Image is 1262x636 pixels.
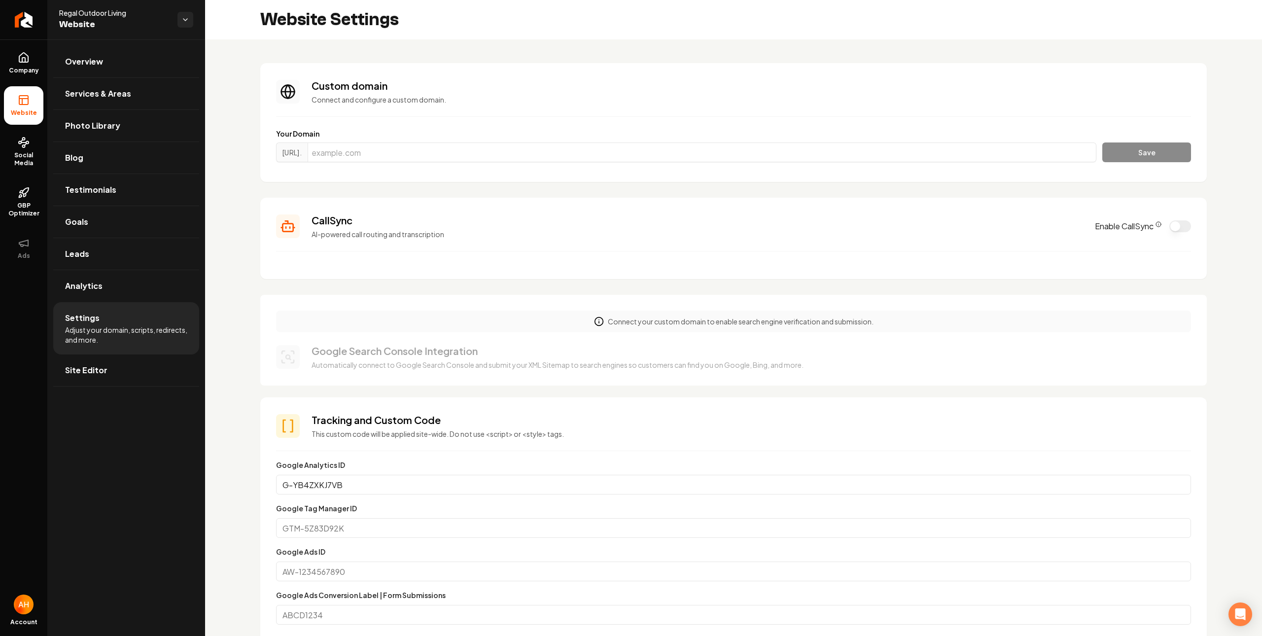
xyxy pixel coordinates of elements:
span: Overview [65,56,103,68]
p: Automatically connect to Google Search Console and submit your XML Sitemap to search engines so c... [312,360,804,370]
span: Services & Areas [65,88,131,100]
a: Testimonials [53,174,199,206]
p: Connect and configure a custom domain. [312,95,1191,105]
span: Company [5,67,43,74]
button: CallSync Info [1156,221,1161,227]
span: Goals [65,216,88,228]
span: Ads [14,252,34,260]
p: AI-powered call routing and transcription [312,229,1083,239]
input: example.com [308,142,1096,162]
h2: Website Settings [260,10,399,30]
span: Social Media [4,151,43,167]
img: Anthony Hurgoi [14,595,34,614]
span: Account [10,618,37,626]
a: Overview [53,46,199,77]
span: Blog [65,152,83,164]
input: GTM-5Z83D92K [276,518,1191,538]
label: Google Ads ID [276,547,325,556]
button: Ads [4,229,43,268]
label: Your Domain [276,129,1191,139]
h3: Custom domain [312,79,1191,93]
a: Company [4,44,43,82]
p: Connect your custom domain to enable search engine verification and submission. [608,317,874,326]
a: Photo Library [53,110,199,141]
input: ABCD1234 [276,605,1191,625]
label: Google Analytics ID [276,460,345,469]
span: Analytics [65,280,103,292]
label: Enable CallSync [1095,220,1161,232]
span: Website [59,18,170,32]
a: Site Editor [53,354,199,386]
label: Google Ads Conversion Label | Form Submissions [276,591,446,600]
span: GBP Optimizer [4,202,43,217]
label: Google Tag Manager ID [276,504,357,513]
span: Settings [65,312,100,324]
span: Testimonials [65,184,116,196]
span: [URL]. [276,142,308,162]
h3: Tracking and Custom Code [312,413,1191,427]
button: Open user button [14,595,34,614]
a: GBP Optimizer [4,179,43,225]
span: Leads [65,248,89,260]
a: Services & Areas [53,78,199,109]
a: Analytics [53,270,199,302]
div: Open Intercom Messenger [1228,602,1252,626]
p: This custom code will be applied site-wide. Do not use <script> or <style> tags. [312,429,1191,439]
a: Leads [53,238,199,270]
span: Site Editor [65,364,107,376]
a: Blog [53,142,199,174]
input: AW-1234567890 [276,562,1191,581]
span: Regal Outdoor Living [59,8,170,18]
a: Goals [53,206,199,238]
span: Website [7,109,41,117]
img: Rebolt Logo [15,12,33,28]
h3: CallSync [312,213,1083,227]
input: G-25M1DAB23 [276,475,1191,495]
span: Adjust your domain, scripts, redirects, and more. [65,325,187,345]
h3: Google Search Console Integration [312,344,804,358]
a: Social Media [4,129,43,175]
span: Photo Library [65,120,120,132]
